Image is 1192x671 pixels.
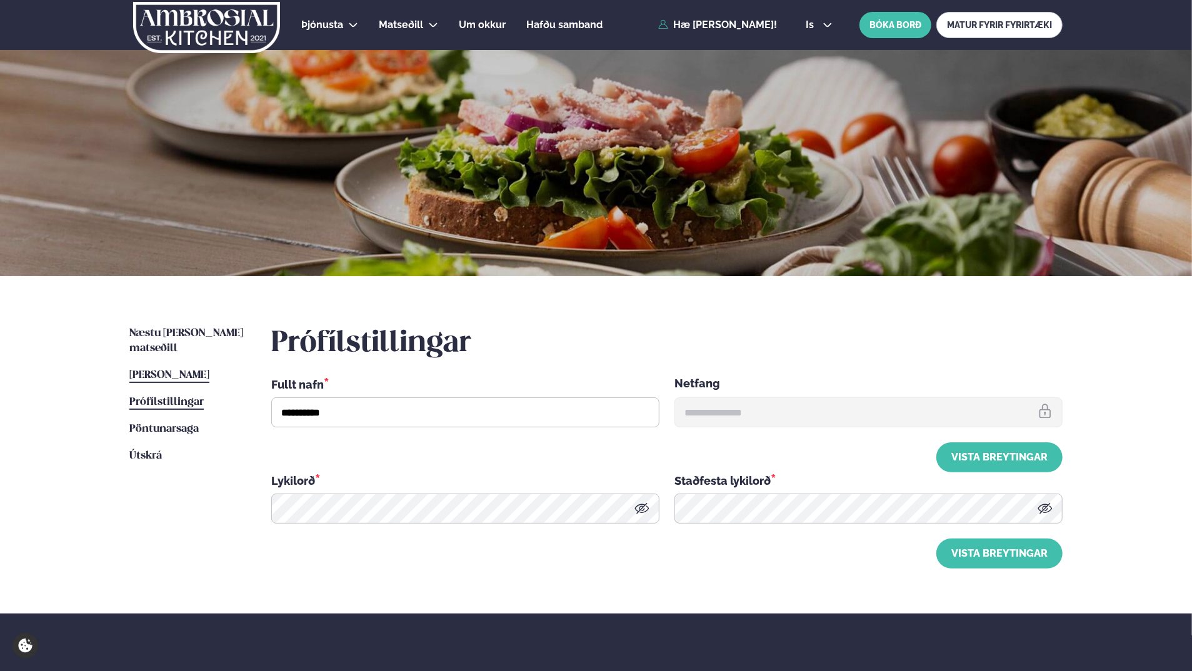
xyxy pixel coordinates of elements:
a: [PERSON_NAME] [129,368,209,383]
a: Næstu [PERSON_NAME] matseðill [129,326,246,356]
div: Fullt nafn [271,376,659,392]
button: is [796,20,843,30]
button: Vista breytingar [936,539,1063,569]
div: Netfang [674,376,1063,392]
h2: Prófílstillingar [271,326,1063,361]
div: Lykilorð [271,472,659,489]
a: Prófílstillingar [129,395,204,410]
span: Útskrá [129,450,162,461]
span: Hafðu samband [526,19,603,31]
span: Pöntunarsaga [129,424,199,434]
a: Um okkur [459,17,506,32]
span: Næstu [PERSON_NAME] matseðill [129,328,243,354]
span: is [806,20,818,30]
button: Vista breytingar [936,442,1063,472]
span: Matseðill [379,19,423,31]
span: Prófílstillingar [129,397,204,407]
a: Útskrá [129,449,162,464]
a: Þjónusta [301,17,343,32]
a: Cookie settings [13,633,38,659]
button: BÓKA BORÐ [859,12,931,38]
a: Hafðu samband [526,17,603,32]
a: MATUR FYRIR FYRIRTÆKI [936,12,1063,38]
a: Matseðill [379,17,423,32]
span: Þjónusta [301,19,343,31]
img: logo [132,2,281,53]
span: [PERSON_NAME] [129,370,209,380]
div: Staðfesta lykilorð [674,472,1063,489]
a: Pöntunarsaga [129,422,199,437]
span: Um okkur [459,19,506,31]
a: Hæ [PERSON_NAME]! [658,19,777,31]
